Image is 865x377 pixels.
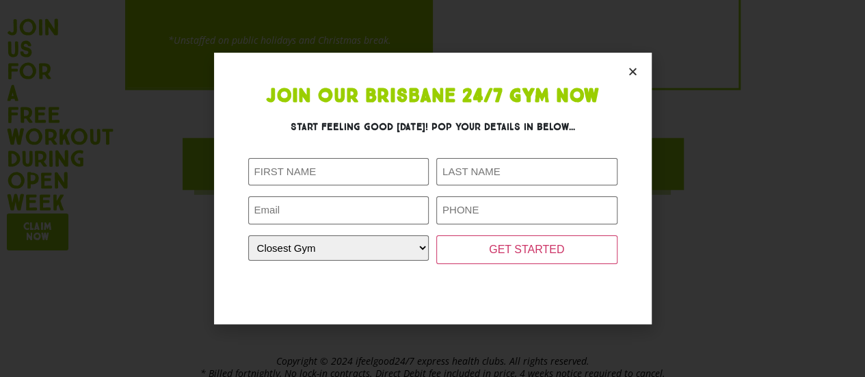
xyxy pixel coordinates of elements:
input: Email [248,196,429,224]
input: GET STARTED [436,235,617,264]
h1: Join Our Brisbane 24/7 Gym Now [248,87,617,106]
input: PHONE [436,196,617,224]
h3: Start feeling good [DATE]! Pop your details in below... [248,120,617,134]
input: FIRST NAME [248,158,429,186]
a: Close [628,66,638,77]
input: LAST NAME [436,158,617,186]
